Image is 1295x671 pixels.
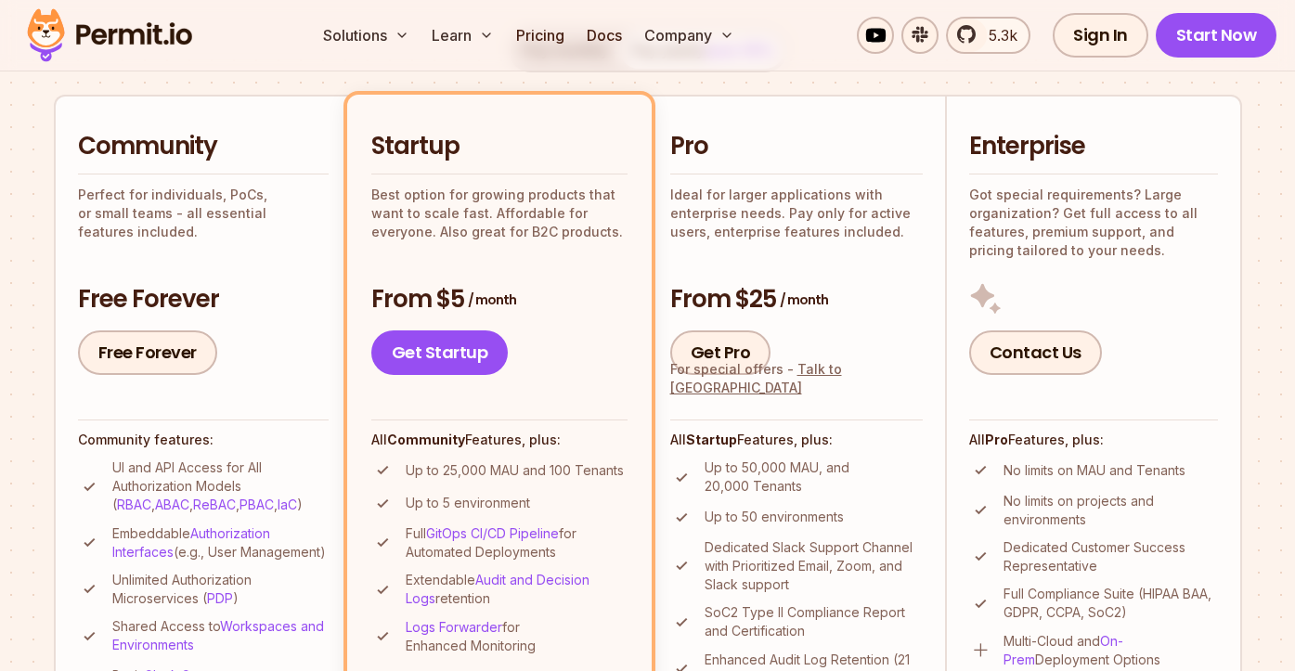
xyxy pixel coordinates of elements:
[424,17,501,54] button: Learn
[1004,538,1218,575] p: Dedicated Customer Success Representative
[705,538,923,594] p: Dedicated Slack Support Channel with Prioritized Email, Zoom, and Slack support
[371,186,628,241] p: Best option for growing products that want to scale fast. Affordable for everyone. Also great for...
[371,431,628,449] h4: All Features, plus:
[579,17,629,54] a: Docs
[207,590,233,606] a: PDP
[117,497,151,512] a: RBAC
[946,17,1030,54] a: 5.3k
[112,458,329,514] p: UI and API Access for All Authorization Models ( , , , , )
[1004,632,1218,669] p: Multi-Cloud and Deployment Options
[112,571,329,608] p: Unlimited Authorization Microservices ( )
[1004,633,1123,667] a: On-Prem
[969,431,1218,449] h4: All Features, plus:
[387,432,465,447] strong: Community
[371,130,628,163] h2: Startup
[978,24,1017,46] span: 5.3k
[705,458,923,496] p: Up to 50,000 MAU, and 20,000 Tenants
[240,497,274,512] a: PBAC
[1004,585,1218,622] p: Full Compliance Suite (HIPAA BAA, GDPR, CCPA, SoC2)
[670,130,923,163] h2: Pro
[670,186,923,241] p: Ideal for larger applications with enterprise needs. Pay only for active users, enterprise featur...
[670,360,923,397] div: For special offers -
[969,186,1218,260] p: Got special requirements? Large organization? Get full access to all features, premium support, a...
[78,431,329,449] h4: Community features:
[686,432,737,447] strong: Startup
[406,619,502,635] a: Logs Forwarder
[670,330,771,375] a: Get Pro
[509,17,572,54] a: Pricing
[406,618,628,655] p: for Enhanced Monitoring
[406,524,628,561] p: Full for Automated Deployments
[78,330,217,375] a: Free Forever
[406,461,624,480] p: Up to 25,000 MAU and 100 Tenants
[112,525,270,560] a: Authorization Interfaces
[705,508,844,526] p: Up to 50 environments
[1004,461,1185,480] p: No limits on MAU and Tenants
[426,525,559,541] a: GitOps CI/CD Pipeline
[969,330,1102,375] a: Contact Us
[406,494,530,512] p: Up to 5 environment
[78,186,329,241] p: Perfect for individuals, PoCs, or small teams - all essential features included.
[1004,492,1218,529] p: No limits on projects and environments
[406,571,628,608] p: Extendable retention
[670,431,923,449] h4: All Features, plus:
[1156,13,1277,58] a: Start Now
[780,290,828,309] span: / month
[1053,13,1148,58] a: Sign In
[112,524,329,561] p: Embeddable (e.g., User Management)
[985,432,1008,447] strong: Pro
[112,617,329,654] p: Shared Access to
[705,603,923,640] p: SoC2 Type II Compliance Report and Certification
[278,497,297,512] a: IaC
[371,283,628,316] h3: From $5
[193,497,236,512] a: ReBAC
[78,130,329,163] h2: Community
[468,290,516,309] span: / month
[316,17,417,54] button: Solutions
[670,283,923,316] h3: From $25
[969,130,1218,163] h2: Enterprise
[406,572,589,606] a: Audit and Decision Logs
[78,283,329,316] h3: Free Forever
[155,497,189,512] a: ABAC
[637,17,742,54] button: Company
[19,4,201,67] img: Permit logo
[371,330,509,375] a: Get Startup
